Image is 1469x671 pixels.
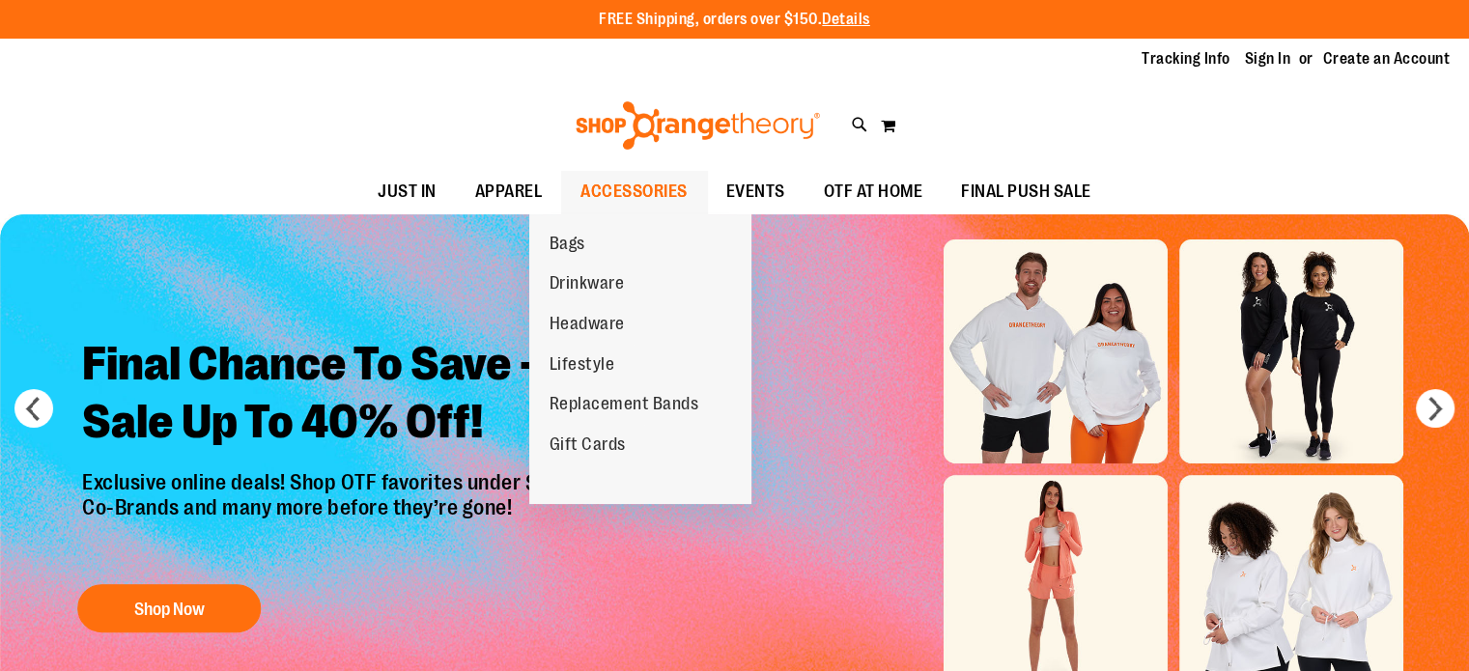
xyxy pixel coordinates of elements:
a: Create an Account [1323,48,1451,70]
img: Shop Orangetheory [573,101,823,150]
span: Headware [549,314,624,338]
a: Sign In [1245,48,1291,70]
a: OTF AT HOME [805,170,943,214]
span: Replacement Bands [549,394,698,418]
span: Drinkware [549,273,624,297]
span: Gift Cards [549,434,625,459]
a: Headware [529,304,643,345]
span: EVENTS [726,170,785,213]
a: EVENTS [707,170,805,214]
span: FINAL PUSH SALE [961,170,1091,213]
h2: Final Chance To Save - Sale Up To 40% Off! [68,321,673,470]
a: APPAREL [456,170,562,214]
button: Shop Now [77,584,261,632]
span: ACCESSORIES [580,170,688,213]
ul: ACCESSORIES [529,214,751,504]
span: Bags [549,234,584,258]
a: Lifestyle [529,345,634,385]
a: Gift Cards [529,425,644,465]
a: Bags [529,224,604,265]
p: Exclusive online deals! Shop OTF favorites under $10, $20, $50, Co-Brands and many more before th... [68,470,673,565]
p: FREE Shipping, orders over $150. [599,9,870,31]
span: APPAREL [475,170,543,213]
button: prev [14,389,53,428]
button: next [1416,389,1455,428]
a: ACCESSORIES [561,170,707,214]
a: JUST IN [358,170,456,214]
a: FINAL PUSH SALE [942,170,1111,214]
a: Tracking Info [1142,48,1230,70]
span: OTF AT HOME [824,170,923,213]
a: Details [822,11,870,28]
span: Lifestyle [549,354,614,378]
span: JUST IN [378,170,437,213]
a: Drinkware [529,264,643,304]
a: Replacement Bands [529,384,718,425]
